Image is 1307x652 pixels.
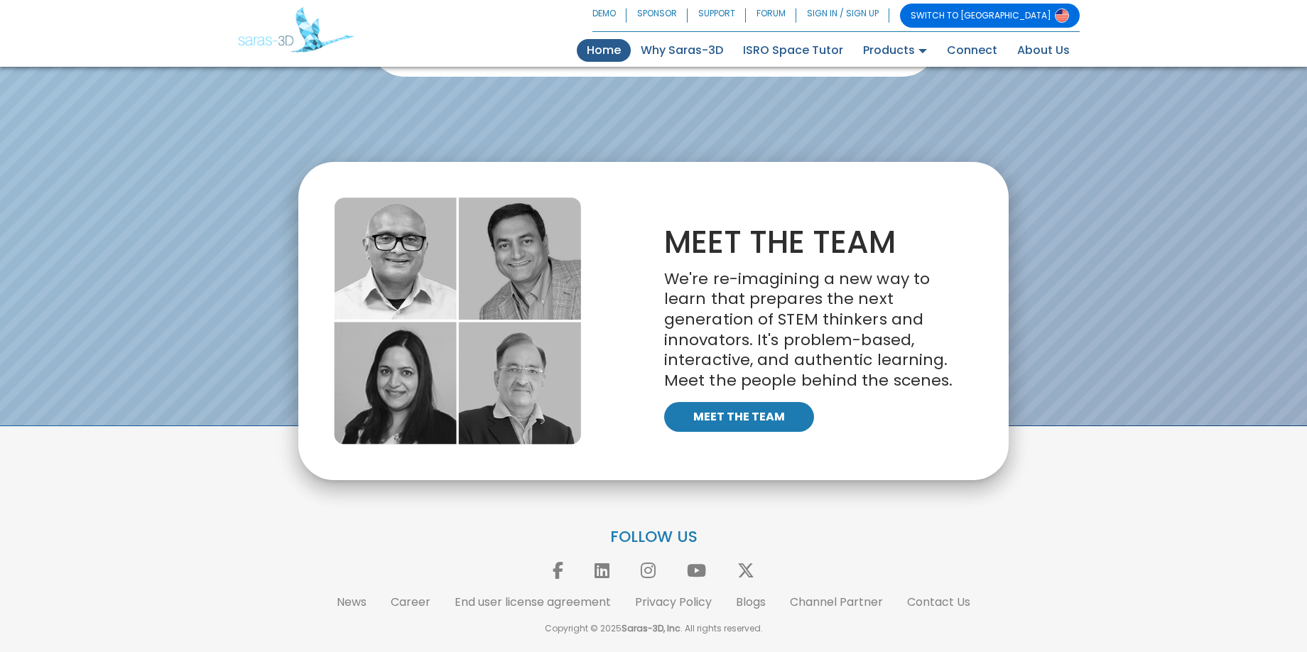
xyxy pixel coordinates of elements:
a: Blogs [736,594,766,610]
a: FORUM [746,4,796,28]
p: Copyright © 2025 . All rights reserved. [238,622,1069,635]
a: About Us [1007,39,1080,62]
p: FOLLOW US [238,527,1069,548]
b: Saras-3D, Inc [622,622,680,634]
p: MEET THE TEAM [664,227,896,258]
a: Channel Partner [790,594,883,610]
a: Contact Us [907,594,970,610]
a: DEMO [592,4,627,28]
a: SPONSOR [627,4,688,28]
a: End user license agreement [455,594,611,610]
a: Home [577,39,631,62]
a: ISRO Space Tutor [733,39,853,62]
img: Switch to USA [1055,9,1069,23]
a: SUPPORT [688,4,746,28]
a: Career [391,594,430,610]
a: SWITCH TO [GEOGRAPHIC_DATA] [900,4,1080,28]
img: meet the team [334,197,581,445]
a: SIGN IN / SIGN UP [796,4,889,28]
img: Saras 3D [238,7,354,53]
a: MEET THE TEAM [664,402,814,432]
span: We're re-imagining a new way to learn that prepares the next generation of STEM thinkers and inno... [664,268,953,391]
a: Privacy Policy [635,594,712,610]
a: Why Saras-3D [631,39,733,62]
a: Products [853,39,937,62]
a: Connect [937,39,1007,62]
a: News [337,594,367,610]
